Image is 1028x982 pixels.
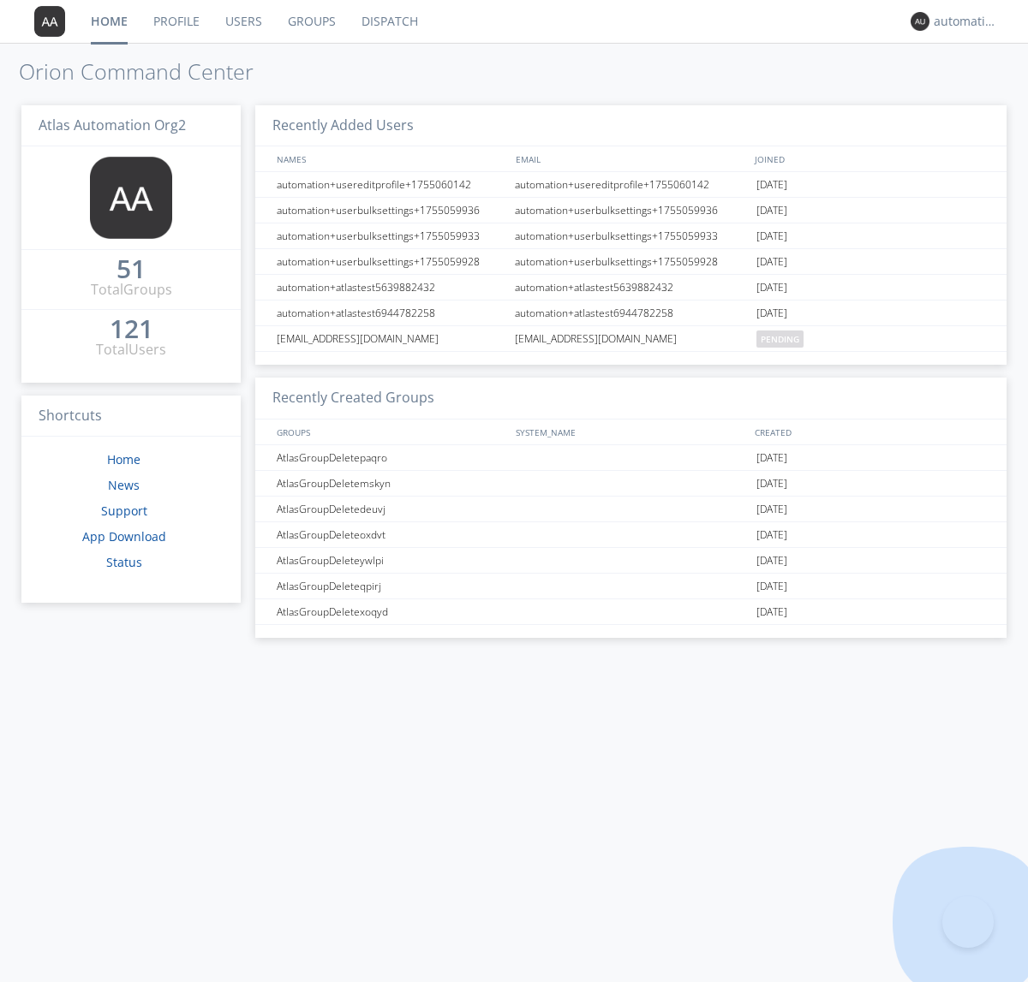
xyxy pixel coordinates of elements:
div: automation+usereditprofile+1755060142 [272,172,510,197]
div: automation+userbulksettings+1755059936 [511,198,752,223]
h3: Recently Added Users [255,105,1007,147]
div: AtlasGroupDeletedeuvj [272,497,510,521]
h3: Recently Created Groups [255,378,1007,420]
div: [EMAIL_ADDRESS][DOMAIN_NAME] [511,326,752,351]
div: Total Users [96,340,166,360]
a: AtlasGroupDeleteoxdvt[DATE] [255,522,1007,548]
img: 373638.png [911,12,929,31]
a: AtlasGroupDeletexoqyd[DATE] [255,599,1007,625]
img: 373638.png [34,6,65,37]
span: [DATE] [756,445,787,471]
a: automation+atlastest6944782258automation+atlastest6944782258[DATE] [255,301,1007,326]
span: [DATE] [756,574,787,599]
div: JOINED [750,146,990,171]
div: Total Groups [91,280,172,300]
a: 121 [110,320,153,340]
span: [DATE] [756,599,787,625]
a: 51 [117,260,146,280]
a: automation+userbulksettings+1755059936automation+userbulksettings+1755059936[DATE] [255,198,1007,223]
div: NAMES [272,146,507,171]
div: automation+userbulksettings+1755059933 [272,223,510,248]
iframe: Toggle Customer Support [942,896,994,948]
a: AtlasGroupDeleteqpirj[DATE] [255,574,1007,599]
span: [DATE] [756,275,787,301]
div: GROUPS [272,420,507,444]
a: AtlasGroupDeletepaqro[DATE] [255,445,1007,471]
div: automation+atlastest6944782258 [511,301,752,325]
div: AtlasGroupDeleteywlpi [272,548,510,573]
a: automation+usereditprofile+1755060142automation+usereditprofile+1755060142[DATE] [255,172,1007,198]
span: [DATE] [756,522,787,548]
div: AtlasGroupDeletemskyn [272,471,510,496]
div: EMAIL [511,146,750,171]
span: Atlas Automation Org2 [39,116,186,134]
div: automation+userbulksettings+1755059928 [272,249,510,274]
div: automation+atlas0004+org2 [934,13,998,30]
span: [DATE] [756,497,787,522]
a: Status [106,554,142,570]
div: 51 [117,260,146,277]
img: 373638.png [90,157,172,239]
a: Home [107,451,140,467]
div: 121 [110,320,153,337]
div: AtlasGroupDeletexoqyd [272,599,510,624]
div: automation+userbulksettings+1755059933 [511,223,752,248]
div: AtlasGroupDeleteoxdvt [272,522,510,547]
div: AtlasGroupDeletepaqro [272,445,510,470]
span: [DATE] [756,548,787,574]
a: Support [101,503,147,519]
div: automation+atlastest6944782258 [272,301,510,325]
div: automation+atlastest5639882432 [511,275,752,300]
a: App Download [82,528,166,545]
div: [EMAIL_ADDRESS][DOMAIN_NAME] [272,326,510,351]
div: AtlasGroupDeleteqpirj [272,574,510,598]
div: automation+usereditprofile+1755060142 [511,172,752,197]
a: automation+userbulksettings+1755059928automation+userbulksettings+1755059928[DATE] [255,249,1007,275]
span: [DATE] [756,198,787,223]
a: AtlasGroupDeletemskyn[DATE] [255,471,1007,497]
h3: Shortcuts [21,396,241,437]
a: automation+atlastest5639882432automation+atlastest5639882432[DATE] [255,275,1007,301]
span: [DATE] [756,223,787,249]
span: [DATE] [756,249,787,275]
a: automation+userbulksettings+1755059933automation+userbulksettings+1755059933[DATE] [255,223,1007,249]
a: [EMAIL_ADDRESS][DOMAIN_NAME][EMAIL_ADDRESS][DOMAIN_NAME]pending [255,326,1007,352]
div: automation+userbulksettings+1755059936 [272,198,510,223]
span: [DATE] [756,301,787,326]
div: SYSTEM_NAME [511,420,750,444]
a: AtlasGroupDeleteywlpi[DATE] [255,548,1007,574]
div: CREATED [750,420,990,444]
a: News [108,477,140,493]
div: automation+userbulksettings+1755059928 [511,249,752,274]
div: automation+atlastest5639882432 [272,275,510,300]
a: AtlasGroupDeletedeuvj[DATE] [255,497,1007,522]
span: pending [756,330,804,348]
span: [DATE] [756,471,787,497]
span: [DATE] [756,172,787,198]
